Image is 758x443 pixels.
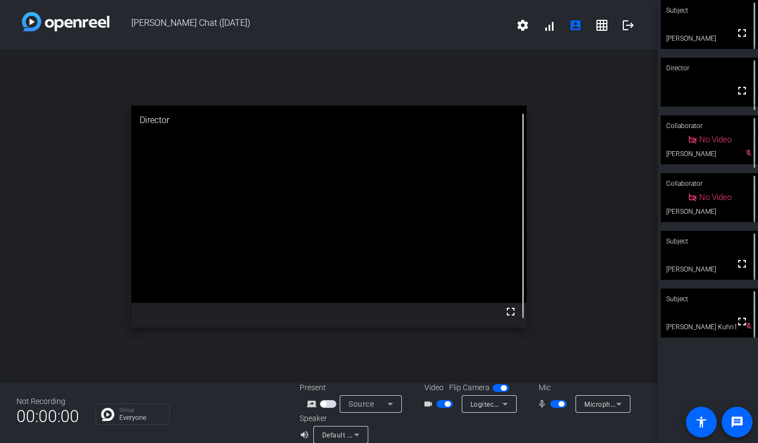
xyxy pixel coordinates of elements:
[449,382,490,394] span: Flip Camera
[661,289,758,309] div: Subject
[731,416,744,429] mat-icon: message
[471,400,556,408] span: Logitech BRIO (046d:085e)
[735,257,749,270] mat-icon: fullscreen
[622,19,635,32] mat-icon: logout
[348,400,374,408] span: Source
[569,19,582,32] mat-icon: account_box
[595,19,608,32] mat-icon: grid_on
[699,135,732,145] span: No Video
[735,315,749,328] mat-icon: fullscreen
[536,12,562,38] button: signal_cellular_alt
[516,19,529,32] mat-icon: settings
[109,12,510,38] span: [PERSON_NAME] Chat ([DATE])
[307,397,320,411] mat-icon: screen_share_outline
[528,382,638,394] div: Mic
[300,382,410,394] div: Present
[735,84,749,97] mat-icon: fullscreen
[119,414,164,421] p: Everyone
[322,430,472,439] span: Default - DELL S2721H (Intel(R) Display Audio)
[16,396,79,407] div: Not Recording
[300,428,313,441] mat-icon: volume_up
[661,173,758,194] div: Collaborator
[16,403,79,430] span: 00:00:00
[22,12,109,31] img: white-gradient.svg
[661,58,758,79] div: Director
[695,416,708,429] mat-icon: accessibility
[537,397,550,411] mat-icon: mic_none
[119,407,164,413] p: Group
[300,413,366,424] div: Speaker
[101,408,114,421] img: Chat Icon
[661,231,758,252] div: Subject
[504,305,517,318] mat-icon: fullscreen
[661,115,758,136] div: Collaborator
[424,382,444,394] span: Video
[423,397,436,411] mat-icon: videocam_outline
[131,106,526,135] div: Director
[699,192,732,202] span: No Video
[584,400,744,408] span: Microphone (Yeti Stereo Microphone) (b58e:9e84)
[735,26,749,40] mat-icon: fullscreen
